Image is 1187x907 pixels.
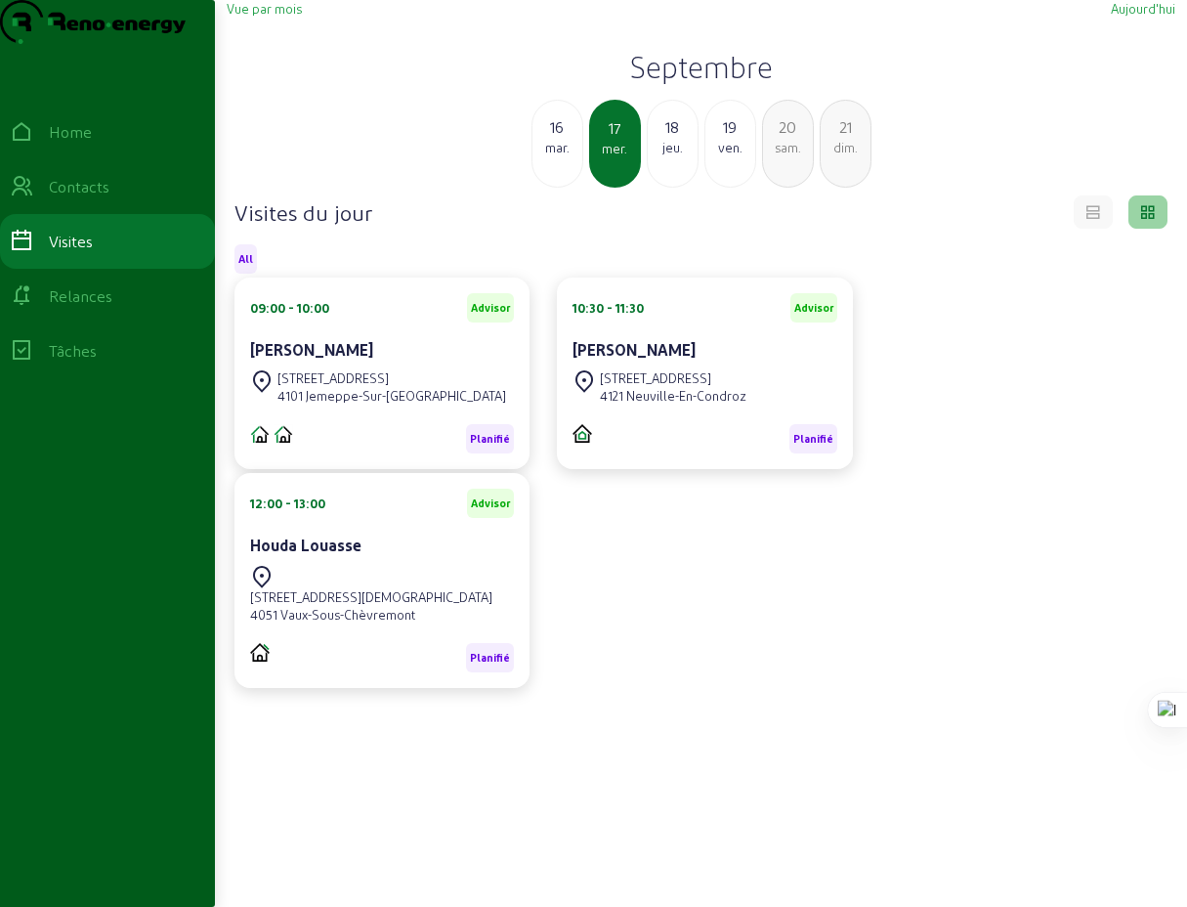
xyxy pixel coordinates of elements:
span: Advisor [471,301,510,315]
div: jeu. [648,139,698,156]
div: Tâches [49,339,97,363]
div: [STREET_ADDRESS][DEMOGRAPHIC_DATA] [250,588,492,606]
div: sam. [763,139,813,156]
div: mar. [532,139,582,156]
div: 4121 Neuville-En-Condroz [600,387,746,405]
div: 09:00 - 10:00 [250,299,329,317]
div: dim. [821,139,870,156]
div: 4051 Vaux-Sous-Chèvremont [250,606,492,624]
div: Home [49,120,92,144]
div: Visites [49,230,93,253]
span: Planifié [793,432,833,446]
div: 18 [648,115,698,139]
cam-card-title: [PERSON_NAME] [572,340,696,359]
div: 4101 Jemeppe-Sur-[GEOGRAPHIC_DATA] [277,387,506,405]
div: mer. [591,140,639,157]
img: CITE [250,424,270,444]
img: CITI [572,424,592,443]
div: ven. [705,139,755,156]
div: 12:00 - 13:00 [250,495,325,512]
img: PVELEC [250,643,270,662]
div: 17 [591,116,639,140]
cam-card-title: [PERSON_NAME] [250,340,373,359]
div: 10:30 - 11:30 [572,299,644,317]
cam-card-title: Houda Louasse [250,536,361,554]
span: Advisor [471,497,510,510]
span: Vue par mois [227,1,302,16]
div: Relances [49,284,112,308]
span: Planifié [470,432,510,446]
span: All [238,252,253,266]
div: 21 [821,115,870,139]
div: [STREET_ADDRESS] [600,369,746,387]
h2: Septembre [227,49,1175,84]
span: Aujourd'hui [1111,1,1175,16]
div: 19 [705,115,755,139]
h4: Visites du jour [234,198,372,226]
div: 16 [532,115,582,139]
span: Planifié [470,651,510,665]
div: 20 [763,115,813,139]
div: [STREET_ADDRESS] [277,369,506,387]
img: CIME [274,424,293,444]
span: Advisor [794,301,833,315]
div: Contacts [49,175,109,198]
